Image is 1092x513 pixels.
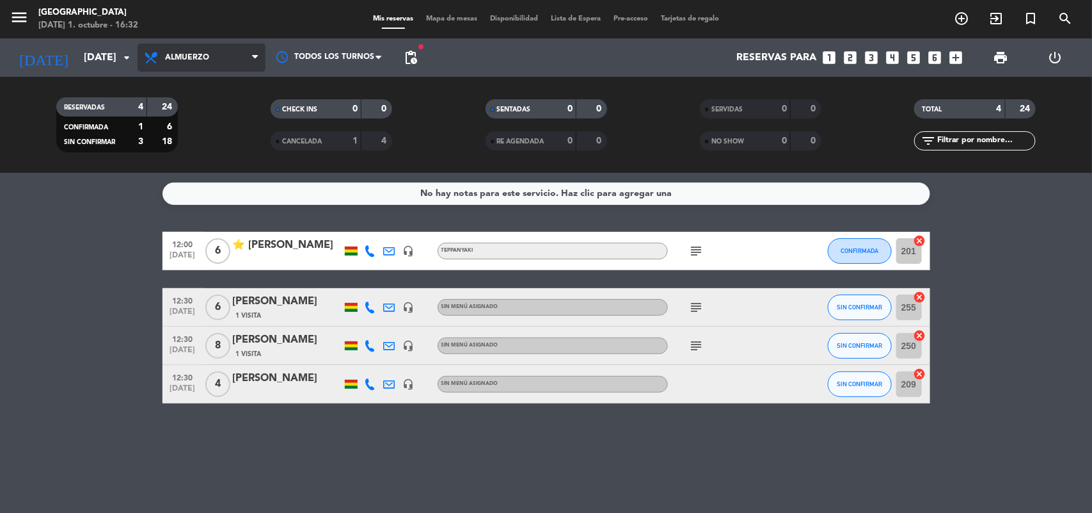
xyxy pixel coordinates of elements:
i: power_settings_new [1047,50,1063,65]
span: CANCELADA [282,138,322,145]
strong: 18 [162,137,175,146]
span: SIN CONFIRMAR [837,304,882,311]
strong: 24 [162,102,175,111]
span: Sin menú asignado [441,343,498,348]
i: looks_4 [885,49,901,66]
i: search [1057,11,1073,26]
div: [PERSON_NAME] [233,293,342,310]
span: 6 [205,295,230,320]
i: headset_mic [403,302,415,313]
span: [DATE] [167,346,199,361]
div: [DATE] 1. octubre - 16:32 [38,19,138,32]
i: subject [689,300,704,315]
i: cancel [914,234,926,247]
span: print [993,50,1008,65]
span: Sin menú asignado [441,304,498,309]
i: cancel [914,368,926,380]
strong: 0 [567,104,573,113]
strong: 0 [596,104,604,113]
i: [DATE] [10,44,77,72]
button: SIN CONFIRMAR [828,371,892,397]
span: [DATE] [167,307,199,322]
i: turned_in_not [1023,11,1038,26]
i: menu [10,8,29,27]
strong: 1 [138,122,143,131]
span: Mapa de mesas [420,15,484,22]
i: looks_two [843,49,859,66]
span: 12:30 [167,293,199,307]
span: SERVIDAS [711,106,743,113]
span: SIN CONFIRMAR [837,380,882,387]
span: CHECK INS [282,106,317,113]
span: 6 [205,238,230,264]
span: SENTADAS [497,106,531,113]
strong: 4 [138,102,143,111]
i: looks_6 [927,49,944,66]
span: 8 [205,333,230,359]
div: ⭐ [PERSON_NAME] [233,237,342,254]
span: 12:00 [167,236,199,251]
strong: 0 [567,136,573,145]
span: Pre-acceso [607,15,654,22]
strong: 6 [167,122,175,131]
span: 1 Visita [236,311,262,321]
strong: 0 [811,136,818,145]
button: CONFIRMADA [828,238,892,264]
span: Tarjetas de regalo [654,15,725,22]
i: add_circle_outline [954,11,969,26]
span: 12:30 [167,331,199,346]
span: pending_actions [403,50,418,65]
div: No hay notas para este servicio. Haz clic para agregar una [420,186,672,201]
i: looks_one [821,49,838,66]
i: headset_mic [403,245,415,257]
span: Lista de Espera [544,15,607,22]
span: [DATE] [167,384,199,399]
span: fiber_manual_record [417,43,425,51]
strong: 4 [382,136,390,145]
i: looks_5 [906,49,922,66]
div: [GEOGRAPHIC_DATA] [38,6,138,19]
i: exit_to_app [988,11,1004,26]
i: cancel [914,329,926,342]
strong: 0 [596,136,604,145]
strong: 3 [138,137,143,146]
div: [PERSON_NAME] [233,332,342,348]
i: add_box [948,49,965,66]
span: CONFIRMADA [64,124,108,131]
button: menu [10,8,29,31]
span: Mis reservas [367,15,420,22]
i: filter_list [921,133,936,149]
strong: 4 [997,104,1002,113]
span: 1 Visita [236,349,262,359]
strong: 0 [382,104,390,113]
span: NO SHOW [711,138,744,145]
span: 4 [205,371,230,397]
input: Filtrar por nombre... [936,134,1035,148]
span: 12:30 [167,370,199,384]
span: RESERVADAS [64,104,105,111]
span: CONFIRMADA [841,247,878,254]
i: cancel [914,291,926,304]
strong: 0 [352,104,358,113]
i: looks_3 [864,49,880,66]
div: [PERSON_NAME] [233,370,342,387]
strong: 0 [811,104,818,113]
span: TOTAL [922,106,942,113]
div: LOG OUT [1028,38,1082,77]
button: SIN CONFIRMAR [828,295,892,320]
strong: 24 [1020,104,1033,113]
i: subject [689,243,704,259]
i: headset_mic [403,379,415,390]
strong: 0 [782,136,787,145]
span: Disponibilidad [484,15,544,22]
button: SIN CONFIRMAR [828,333,892,359]
span: Teppanyaki [441,248,473,253]
span: SIN CONFIRMAR [64,139,115,145]
span: SIN CONFIRMAR [837,342,882,349]
strong: 0 [782,104,787,113]
span: [DATE] [167,251,199,266]
i: subject [689,338,704,354]
strong: 1 [352,136,358,145]
span: Almuerzo [165,53,209,62]
i: arrow_drop_down [119,50,134,65]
